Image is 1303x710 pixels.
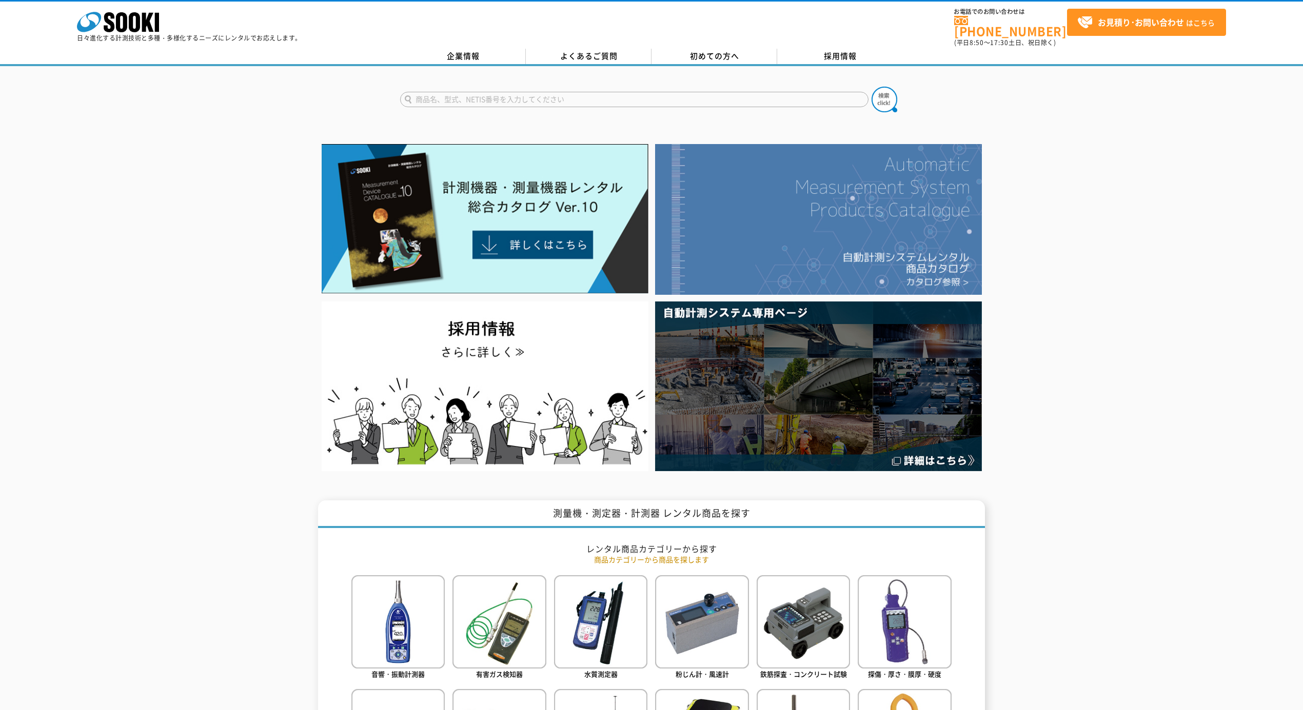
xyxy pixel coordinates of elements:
img: 水質測定器 [554,575,647,668]
a: 採用情報 [777,49,903,64]
a: 有害ガス検知器 [452,575,546,681]
h2: レンタル商品カテゴリーから探す [351,543,952,554]
span: お電話でのお問い合わせは [954,9,1067,15]
span: 探傷・厚さ・膜厚・硬度 [868,669,941,679]
span: 有害ガス検知器 [476,669,523,679]
span: (平日 ～ 土日、祝日除く) [954,38,1056,47]
p: 商品カテゴリーから商品を探します [351,554,952,565]
span: 8:50 [970,38,984,47]
a: 企業情報 [400,49,526,64]
span: 初めての方へ [690,50,739,62]
a: 探傷・厚さ・膜厚・硬度 [858,575,951,681]
input: 商品名、型式、NETIS番号を入力してください [400,92,868,107]
img: 音響・振動計測器 [351,575,445,668]
p: 日々進化する計測技術と多種・多様化するニーズにレンタルでお応えします。 [77,35,302,41]
span: はこちら [1077,15,1215,30]
img: SOOKI recruit [322,301,648,471]
a: よくあるご質問 [526,49,651,64]
a: 鉄筋探査・コンクリート試験 [757,575,850,681]
img: 自動計測システム専用ページ [655,301,982,471]
img: 有害ガス検知器 [452,575,546,668]
a: 初めての方へ [651,49,777,64]
strong: お見積り･お問い合わせ [1098,16,1184,28]
img: Catalog Ver10 [322,144,648,294]
span: 鉄筋探査・コンクリート試験 [760,669,847,679]
img: 鉄筋探査・コンクリート試験 [757,575,850,668]
a: 粉じん計・風速計 [655,575,748,681]
h1: 測量機・測定器・計測器 レンタル商品を探す [318,500,985,529]
span: 17:30 [990,38,1009,47]
img: 探傷・厚さ・膜厚・硬度 [858,575,951,668]
span: 音響・振動計測器 [371,669,425,679]
img: btn_search.png [872,87,897,112]
img: 自動計測システムカタログ [655,144,982,295]
a: [PHONE_NUMBER] [954,16,1067,37]
img: 粉じん計・風速計 [655,575,748,668]
a: お見積り･お問い合わせはこちら [1067,9,1226,36]
span: 粉じん計・風速計 [676,669,729,679]
a: 音響・振動計測器 [351,575,445,681]
span: 水質測定器 [584,669,618,679]
a: 水質測定器 [554,575,647,681]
